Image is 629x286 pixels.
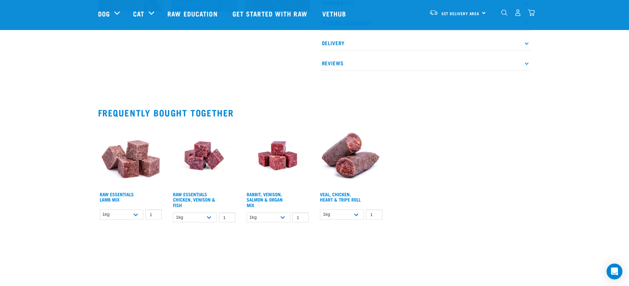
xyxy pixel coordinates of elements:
[226,0,316,27] a: Get started with Raw
[173,193,215,206] a: Raw Essentials Chicken, Venison & Fish
[319,56,531,71] p: Reviews
[429,10,438,16] img: van-moving.png
[247,193,283,206] a: Rabbit, Venison, Salmon & Organ Mix
[318,123,384,189] img: 1263 Chicken Organ Roll 02
[528,9,535,16] img: home-icon@2x.png
[441,12,480,15] span: Set Delivery Area
[145,209,162,220] input: 1
[320,193,361,201] a: Veal, Chicken, Heart & Tripe Roll
[319,36,531,50] p: Delivery
[98,9,110,18] a: Dog
[171,123,237,189] img: Chicken Venison mix 1655
[98,108,531,118] h2: Frequently bought together
[316,0,355,27] a: Vethub
[133,9,144,18] a: Cat
[100,193,134,201] a: Raw Essentials Lamb Mix
[245,123,311,189] img: Rabbit Venison Salmon Organ 1688
[501,10,507,16] img: home-icon-1@2x.png
[292,212,309,223] input: 1
[607,264,622,279] div: Open Intercom Messenger
[219,212,235,223] input: 1
[161,0,226,27] a: Raw Education
[366,209,382,220] input: 1
[98,123,164,189] img: ?1041 RE Lamb Mix 01
[514,9,521,16] img: user.png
